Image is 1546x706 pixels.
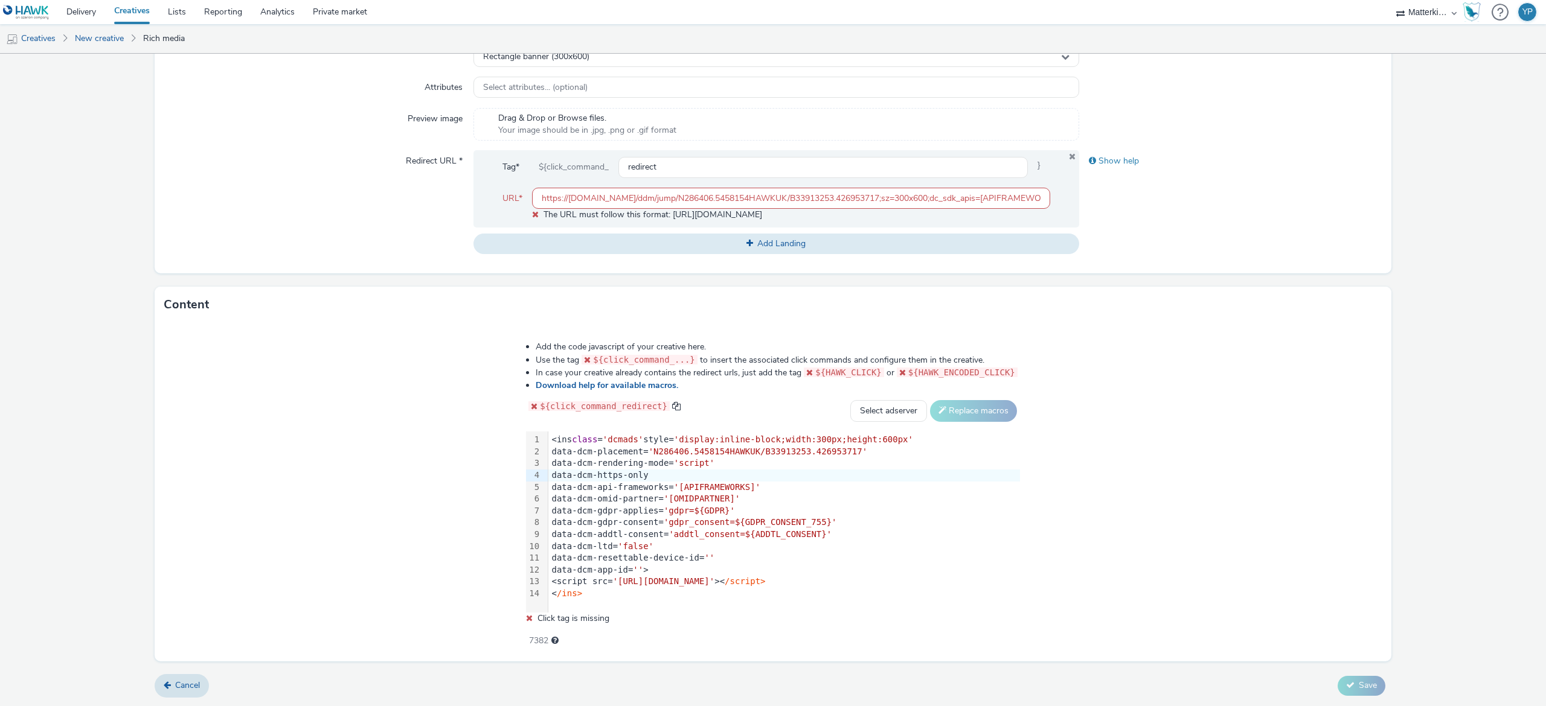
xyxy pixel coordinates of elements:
span: The URL must follow this format: [URL][DOMAIN_NAME] [544,209,762,220]
a: Cancel [155,674,209,697]
div: Maximum recommended length: 3000 characters. [551,635,559,647]
div: data-dcm-https-only [548,469,1020,482]
span: 'script' [674,458,714,468]
div: < [548,588,1020,600]
label: Attributes [420,77,467,94]
img: Hawk Academy [1463,2,1481,22]
span: 'gdpr_consent=${GDPR_CONSENT_755}' [664,517,837,527]
span: Click tag is missing [537,612,609,624]
span: ${click_command_...} [593,355,695,364]
span: Select attributes... (optional) [483,83,588,93]
h3: Content [164,296,209,314]
img: undefined Logo [3,5,50,20]
div: 13 [526,576,541,588]
span: class [572,434,597,444]
li: In case your creative already contains the redirect urls, just add the tag or [536,366,1020,379]
span: 'false' [618,541,653,551]
div: 7 [526,505,541,517]
span: 'gdpr=${GDPR}' [664,506,735,515]
span: '[APIFRAMEWORKS]' [674,482,760,492]
div: data-dcm-omid-partner= [548,493,1020,505]
a: Download help for available macros. [536,380,683,391]
input: url... [532,188,1050,209]
li: Add the code javascript of your creative here. [536,341,1020,353]
span: '' [704,553,714,562]
span: ${click_command_redirect} [540,401,667,411]
span: copy to clipboard [672,402,681,410]
div: 9 [526,529,541,541]
span: ${HAWK_ENCODED_CLICK} [908,367,1015,377]
div: 8 [526,517,541,529]
div: 4 [526,469,541,482]
span: '[URL][DOMAIN_NAME]' [613,576,715,586]
button: Replace macros [930,400,1017,422]
span: /script> [725,576,765,586]
div: 3 [526,457,541,469]
li: Use the tag to insert the associated click commands and configure them in the creative. [536,354,1020,366]
div: data-dcm-addtl-consent= [548,529,1020,541]
a: Hawk Academy [1463,2,1486,22]
div: 10 [526,541,541,553]
div: data-dcm-app-id= > [548,564,1020,576]
div: YP [1522,3,1533,21]
div: data-dcm-gdpr-consent= [548,517,1020,529]
div: 6 [526,493,541,505]
span: Drag & Drop or Browse files. [498,112,676,124]
div: 12 [526,564,541,576]
span: /ins> [557,588,582,598]
div: 5 [526,482,541,494]
div: data-dcm-gdpr-applies= [548,505,1020,517]
span: 'N286406.5458154HAWKUK/B33913253.426953717' [649,447,867,456]
div: data-dcm-placement= [548,446,1020,458]
div: 2 [526,446,541,458]
span: Cancel [175,679,200,691]
div: data-dcm-rendering-mode= [548,457,1020,469]
span: ${HAWK_CLICK} [815,367,882,377]
div: data-dcm-ltd= [548,541,1020,553]
span: Your image should be in .jpg, .png or .gif format [498,124,676,136]
div: 1 [526,434,541,446]
span: } [1028,156,1050,178]
a: New creative [69,24,130,53]
div: 14 [526,588,541,600]
span: Save [1359,679,1377,691]
span: 'dcmads' [603,434,643,444]
img: mobile [6,33,18,45]
button: Save [1338,676,1385,695]
div: data-dcm-api-frameworks= [548,482,1020,494]
a: Rich media [137,24,191,53]
span: 'addtl_consent=${ADDTL_CONSENT}' [669,529,832,539]
span: '[OMIDPARTNER]' [664,494,740,503]
div: <script src= >< [548,576,1020,588]
div: data-dcm-resettable-device-id= [548,552,1020,564]
span: '' [633,565,643,574]
span: Add Landing [757,238,806,249]
div: ${click_command_ [529,156,618,178]
button: Add Landing [473,234,1079,254]
span: 7382 [529,635,548,647]
span: 'display:inline-block;width:300px;height:600px' [674,434,913,444]
div: <ins = style= [548,434,1020,446]
div: Show help [1079,150,1382,172]
label: Preview image [403,108,467,125]
span: Rectangle banner (300x600) [483,52,589,62]
div: 11 [526,552,541,564]
label: Redirect URL * [401,150,467,167]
